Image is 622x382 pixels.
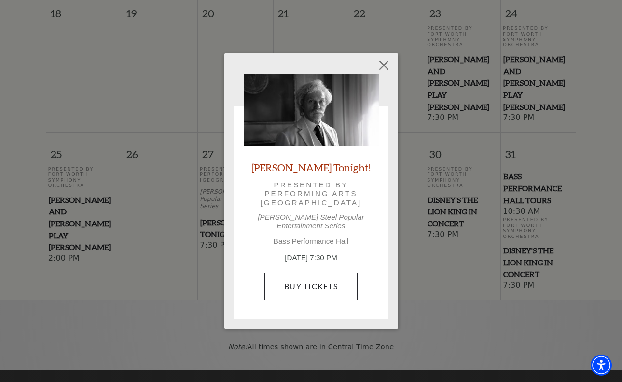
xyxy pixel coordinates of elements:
a: Buy Tickets [264,273,358,300]
p: Bass Performance Hall [244,237,379,246]
p: [PERSON_NAME] Steel Popular Entertainment Series [244,213,379,230]
button: Close [374,56,393,75]
div: Accessibility Menu [591,355,612,376]
p: [DATE] 7:30 PM [244,252,379,263]
p: Presented by Performing Arts [GEOGRAPHIC_DATA] [257,181,365,207]
img: Mark Twain Tonight! [244,74,379,146]
a: [PERSON_NAME] Tonight! [251,161,371,174]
